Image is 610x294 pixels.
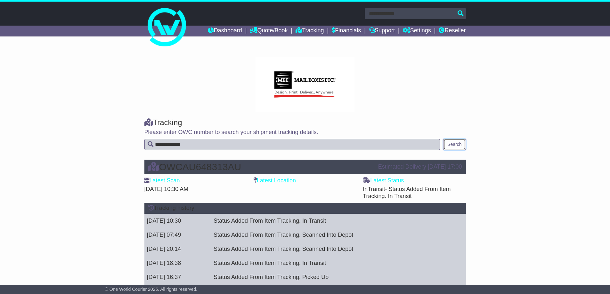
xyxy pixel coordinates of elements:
[208,26,242,36] a: Dashboard
[211,214,457,228] td: Status Added From Item Tracking. In Transit
[369,26,395,36] a: Support
[145,162,375,172] div: OWCAU648313AU
[105,287,198,292] span: © One World Courier 2025. All rights reserved.
[363,186,451,199] span: - Status Added From Item Tracking. In Transit
[144,186,189,192] span: [DATE] 10:30 AM
[144,203,466,214] div: Tracking history
[144,228,211,242] td: [DATE] 07:49
[144,214,211,228] td: [DATE] 10:30
[439,26,466,36] a: Reseller
[443,139,466,150] button: Search
[211,256,457,270] td: Status Added From Item Tracking. In Transit
[254,177,296,184] label: Latest Location
[378,163,462,171] div: Estimated Delivery [DATE] 17:00
[211,270,457,284] td: Status Added From Item Tracking. Picked Up
[211,242,457,256] td: Status Added From Item Tracking. Scanned Into Depot
[144,242,211,256] td: [DATE] 20:14
[363,177,404,184] label: Latest Status
[144,177,180,184] label: Latest Scan
[256,57,354,112] img: GetCustomerLogo
[144,256,211,270] td: [DATE] 18:38
[211,228,457,242] td: Status Added From Item Tracking. Scanned Into Depot
[144,270,211,284] td: [DATE] 16:37
[250,26,288,36] a: Quote/Book
[363,186,451,199] span: InTransit
[403,26,431,36] a: Settings
[144,129,466,136] p: Please enter OWC number to search your shipment tracking details.
[332,26,361,36] a: Financials
[144,118,466,127] div: Tracking
[296,26,324,36] a: Tracking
